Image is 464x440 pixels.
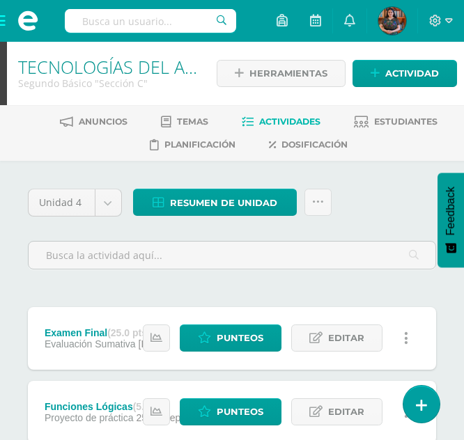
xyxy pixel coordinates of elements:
[180,398,281,425] a: Punteos
[164,139,235,150] span: Planificación
[438,173,464,267] button: Feedback - Mostrar encuesta
[217,60,346,87] a: Herramientas
[18,57,199,77] h1: TECNOLOGÍAS DEL APRENDIZAJE Y LA COMUNICACIÓN
[107,327,150,338] strong: (25.0 pts)
[328,325,364,351] span: Editar
[79,116,127,127] span: Anuncios
[217,399,263,425] span: Punteos
[65,9,236,33] input: Busca un usuario...
[29,189,121,216] a: Unidad 4
[177,116,208,127] span: Temas
[328,399,364,425] span: Editar
[18,55,454,79] a: TECNOLOGÍAS DEL APRENDIZAJE Y LA COMUNICACIÓN
[281,139,348,150] span: Dosificación
[353,60,457,87] a: Actividad
[45,401,213,412] div: Funciones Lógicas
[45,338,136,349] span: Evaluación Sumativa
[18,77,199,90] div: Segundo Básico 'Sección C'
[60,111,127,133] a: Anuncios
[150,134,235,156] a: Planificación
[378,7,406,35] img: 9db772e8944e9cd6cbe26e11f8fa7e9a.png
[39,189,84,216] span: Unidad 4
[45,412,134,423] span: Proyecto de práctica
[249,61,327,86] span: Herramientas
[354,111,438,133] a: Estudiantes
[259,116,320,127] span: Actividades
[269,134,348,156] a: Dosificación
[170,190,277,216] span: Resumen de unidad
[242,111,320,133] a: Actividades
[29,242,435,269] input: Busca la actividad aquí...
[385,61,439,86] span: Actividad
[217,325,263,351] span: Punteos
[161,111,208,133] a: Temas
[180,324,281,352] a: Punteos
[444,187,457,235] span: Feedback
[133,189,297,216] a: Resumen de unidad
[45,327,169,338] div: Examen Final
[374,116,438,127] span: Estudiantes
